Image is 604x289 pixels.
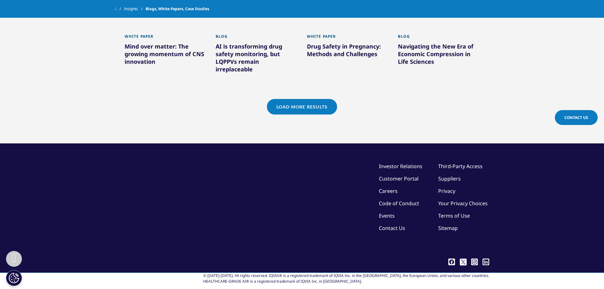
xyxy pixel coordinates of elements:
[379,212,395,219] a: Events
[398,43,480,68] div: Navigating the New Era of Economic Compression in Life Sciences
[438,200,489,207] a: Your Privacy Choices
[379,200,419,207] a: Code of Conduct
[379,187,398,194] a: Careers
[216,43,297,76] div: AI is transforming drug safety monitoring, but LQPPVs remain irreplaceable
[379,175,419,182] a: Customer Portal
[203,273,489,284] div: © [DATE]-[DATE]. All rights reserved. IQVIA® is a registered trademark of IQVIA Inc. in the [GEOG...
[125,43,206,68] div: Mind over matter: The growing momentum of CNS innovation
[438,175,461,182] a: Suppliers
[438,163,483,170] a: Third-Party Access
[438,187,455,194] a: Privacy
[216,34,297,43] div: Blog
[398,30,480,82] a: Blog Navigating the New Era of Economic Compression in Life Sciences
[146,3,209,15] span: Blogs, White Papers, Case Studies
[307,34,389,43] div: White Paper
[124,3,146,15] a: Insights
[216,30,297,89] a: Blog AI is transforming drug safety monitoring, but LQPPVs remain irreplaceable
[555,110,598,125] a: Contact Us
[379,225,405,232] a: Contact Us
[307,43,389,60] div: Drug Safety in Pregnancy: Methods and Challenges
[125,34,206,43] div: White Paper
[6,270,22,286] button: Cookies Settings
[564,115,588,120] span: Contact Us
[125,30,206,82] a: White Paper Mind over matter: The growing momentum of CNS innovation
[398,34,480,43] div: Blog
[267,99,337,115] a: Load More Results
[307,30,389,74] a: White Paper Drug Safety in Pregnancy: Methods and Challenges
[379,163,422,170] a: Investor Relations
[438,225,458,232] a: Sitemap
[438,212,470,219] a: Terms of Use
